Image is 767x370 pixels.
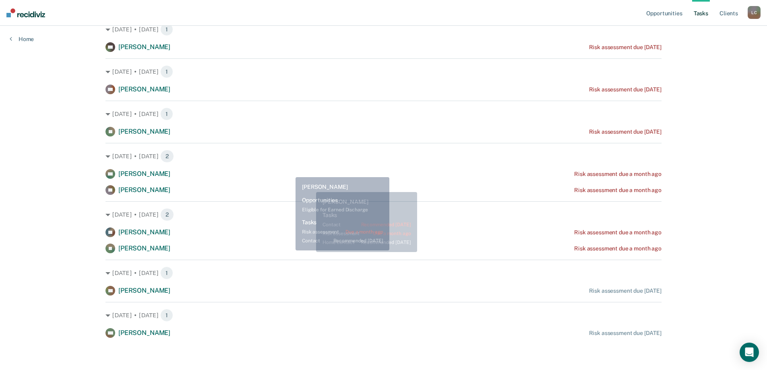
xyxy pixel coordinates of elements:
span: [PERSON_NAME] [118,128,170,135]
div: [DATE] • [DATE] 1 [105,309,662,322]
div: Risk assessment due a month ago [574,229,662,236]
div: [DATE] • [DATE] 2 [105,208,662,221]
span: [PERSON_NAME] [118,244,170,252]
span: [PERSON_NAME] [118,228,170,236]
div: Open Intercom Messenger [740,343,759,362]
span: [PERSON_NAME] [118,329,170,337]
div: [DATE] • [DATE] 1 [105,107,662,120]
div: Risk assessment due [DATE] [589,44,662,51]
span: [PERSON_NAME] [118,170,170,178]
div: Risk assessment due [DATE] [589,287,662,294]
span: 1 [160,309,173,322]
span: 1 [160,267,173,279]
span: [PERSON_NAME] [118,43,170,51]
span: [PERSON_NAME] [118,85,170,93]
div: Risk assessment due [DATE] [589,86,662,93]
div: [DATE] • [DATE] 1 [105,65,662,78]
div: [DATE] • [DATE] 1 [105,267,662,279]
span: 2 [160,150,174,163]
span: 1 [160,23,173,36]
span: [PERSON_NAME] [118,186,170,194]
div: Risk assessment due a month ago [574,171,662,178]
div: [DATE] • [DATE] 1 [105,23,662,36]
span: 1 [160,65,173,78]
span: [PERSON_NAME] [118,287,170,294]
span: 1 [160,107,173,120]
div: Risk assessment due [DATE] [589,330,662,337]
div: L C [748,6,761,19]
div: Risk assessment due [DATE] [589,128,662,135]
div: [DATE] • [DATE] 2 [105,150,662,163]
a: Home [10,35,34,43]
div: Risk assessment due a month ago [574,187,662,194]
div: Risk assessment due a month ago [574,245,662,252]
img: Recidiviz [6,8,45,17]
span: 2 [160,208,174,221]
button: LC [748,6,761,19]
